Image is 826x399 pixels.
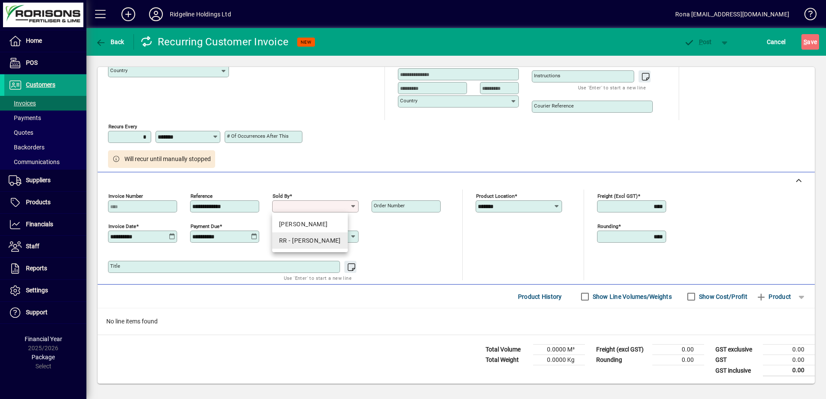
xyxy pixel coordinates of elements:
[592,345,652,355] td: Freight (excl GST)
[534,103,574,109] mat-label: Courier Reference
[279,220,341,229] div: [PERSON_NAME]
[95,38,124,45] span: Back
[301,39,311,45] span: NEW
[765,34,788,50] button: Cancel
[675,7,789,21] div: Rona [EMAIL_ADDRESS][DOMAIN_NAME]
[9,144,44,151] span: Backorders
[798,2,815,30] a: Knowledge Base
[227,133,289,139] mat-label: # of occurrences after this
[9,158,60,165] span: Communications
[476,193,515,199] mat-label: Product location
[684,38,712,45] span: ost
[752,289,795,304] button: Product
[591,292,672,301] label: Show Line Volumes/Weights
[4,280,86,301] a: Settings
[142,6,170,22] button: Profile
[4,96,86,111] a: Invoices
[273,193,289,199] mat-label: Sold by
[108,123,137,130] mat-label: Recurs every
[26,309,48,316] span: Support
[763,345,815,355] td: 0.00
[711,345,763,355] td: GST exclusive
[518,290,562,304] span: Product History
[26,221,53,228] span: Financials
[4,192,86,213] a: Products
[763,355,815,365] td: 0.00
[26,177,51,184] span: Suppliers
[26,59,38,66] span: POS
[374,203,405,209] mat-label: Order number
[804,38,807,45] span: S
[108,193,143,199] mat-label: Invoice number
[597,193,638,199] mat-label: Freight (excl GST)
[25,336,62,342] span: Financial Year
[4,140,86,155] a: Backorders
[597,223,618,229] mat-label: Rounding
[191,193,213,199] mat-label: Reference
[680,34,716,50] button: Post
[4,214,86,235] a: Financials
[4,111,86,125] a: Payments
[652,355,704,365] td: 0.00
[697,292,747,301] label: Show Cost/Profit
[272,232,348,249] mat-option: RR - Rona Rorison
[284,273,352,283] mat-hint: Use 'Enter' to start a new line
[578,82,646,92] mat-hint: Use 'Enter' to start a new line
[592,355,652,365] td: Rounding
[110,263,120,269] mat-label: Title
[86,34,134,50] app-page-header-button: Back
[4,302,86,323] a: Support
[4,258,86,279] a: Reports
[4,155,86,169] a: Communications
[26,287,48,294] span: Settings
[481,355,533,365] td: Total Weight
[140,35,289,49] div: Recurring Customer Invoice
[534,73,560,79] mat-label: Instructions
[26,265,47,272] span: Reports
[652,345,704,355] td: 0.00
[763,365,815,376] td: 0.00
[400,98,417,104] mat-label: Country
[804,35,817,49] span: ave
[767,35,786,49] span: Cancel
[98,308,815,335] div: No line items found
[711,365,763,376] td: GST inclusive
[32,354,55,361] span: Package
[4,52,86,74] a: POS
[110,67,127,73] mat-label: Country
[4,236,86,257] a: Staff
[756,290,791,304] span: Product
[26,37,42,44] span: Home
[114,6,142,22] button: Add
[26,81,55,88] span: Customers
[93,34,127,50] button: Back
[481,345,533,355] td: Total Volume
[170,7,231,21] div: Ridgeline Holdings Ltd
[4,125,86,140] a: Quotes
[272,216,348,232] mat-option: LR - Lauraine Rennie
[9,100,36,107] span: Invoices
[279,236,341,245] div: RR - [PERSON_NAME]
[711,355,763,365] td: GST
[699,38,703,45] span: P
[4,30,86,52] a: Home
[9,129,33,136] span: Quotes
[533,345,585,355] td: 0.0000 M³
[9,114,41,121] span: Payments
[191,223,219,229] mat-label: Payment due
[124,155,211,164] span: Will recur until manually stopped
[515,289,565,304] button: Product History
[801,34,819,50] button: Save
[26,199,51,206] span: Products
[4,170,86,191] a: Suppliers
[108,223,136,229] mat-label: Invoice date
[533,355,585,365] td: 0.0000 Kg
[26,243,39,250] span: Staff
